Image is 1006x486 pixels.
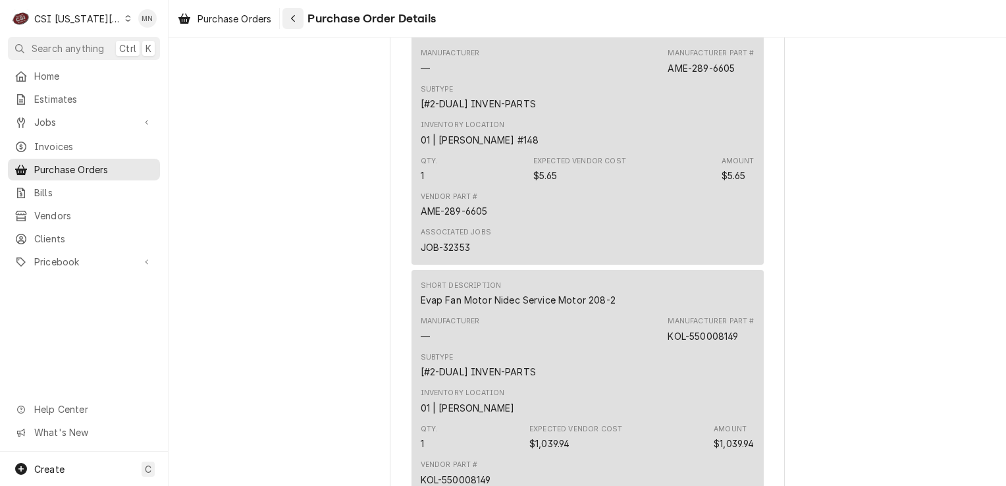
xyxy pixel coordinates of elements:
span: Pricebook [34,255,134,269]
div: Line Item [411,2,764,264]
span: Clients [34,232,153,246]
div: JOB-32353 [421,240,470,254]
button: Search anythingCtrlK [8,37,160,60]
span: Search anything [32,41,104,55]
div: Part Number [668,48,754,74]
div: Amount [714,424,747,435]
div: Subtype [421,352,454,363]
div: Short Description [421,281,616,307]
div: Vendor Part # [421,460,478,470]
div: Inventory Location [421,120,505,130]
div: Manufacturer [421,316,480,342]
div: C [12,9,30,28]
span: Ctrl [119,41,136,55]
span: Vendors [34,209,153,223]
span: Bills [34,186,153,200]
div: Manufacturer Part # [668,316,754,327]
div: Associated Jobs [421,227,491,238]
span: Jobs [34,115,134,129]
div: Quantity [421,169,424,182]
span: Purchase Order Details [304,10,436,28]
div: Manufacturer [421,61,430,75]
div: Expected Vendor Cost [529,424,622,450]
a: Purchase Orders [172,8,277,30]
div: Manufacturer [421,48,480,74]
span: Purchase Orders [198,12,271,26]
div: Amount [722,156,754,167]
div: Manufacturer [421,329,430,343]
span: Help Center [34,402,152,416]
div: Short Description [421,281,502,291]
div: Part Number [668,329,738,343]
div: Expected Vendor Cost [529,424,622,435]
a: Go to Help Center [8,398,160,420]
a: Bills [8,182,160,203]
a: Vendors [8,205,160,227]
div: Quantity [421,424,438,450]
div: Expected Vendor Cost [533,156,626,182]
div: Manufacturer [421,48,480,59]
div: Amount [714,424,754,450]
div: Amount [722,156,754,182]
div: Expected Vendor Cost [529,437,569,450]
div: Inventory Location [421,388,515,414]
div: Part Number [668,61,735,75]
a: Home [8,65,160,87]
div: Melissa Nehls's Avatar [138,9,157,28]
div: CSI Kansas City.'s Avatar [12,9,30,28]
div: Amount [714,437,754,450]
span: What's New [34,425,152,439]
div: AME-289-6605 [421,204,488,218]
a: Go to What's New [8,421,160,443]
span: Purchase Orders [34,163,153,176]
span: K [146,41,151,55]
div: Subtype [421,352,536,379]
div: Inventory Location [421,388,505,398]
span: Estimates [34,92,153,106]
div: Subtype [421,365,536,379]
div: Vendor Part # [421,192,478,202]
div: Qty. [421,424,438,435]
div: Amount [722,169,746,182]
div: Part Number [668,316,754,342]
a: Purchase Orders [8,159,160,180]
div: Quantity [421,437,424,450]
span: Home [34,69,153,83]
a: Estimates [8,88,160,110]
a: Go to Pricebook [8,251,160,273]
div: Manufacturer Part # [668,48,754,59]
div: Subtype [421,84,536,111]
div: Subtype [421,97,536,111]
a: Invoices [8,136,160,157]
span: C [145,462,151,476]
div: Inventory Location [421,133,539,147]
div: Expected Vendor Cost [533,169,558,182]
div: Manufacturer [421,316,480,327]
div: Subtype [421,84,454,95]
div: Inventory Location [421,120,539,146]
div: CSI [US_STATE][GEOGRAPHIC_DATA]. [34,12,121,26]
div: Short Description [421,293,616,307]
span: Invoices [34,140,153,153]
a: Clients [8,228,160,250]
div: Quantity [421,156,438,182]
a: Go to Jobs [8,111,160,133]
span: Create [34,464,65,475]
div: Expected Vendor Cost [533,156,626,167]
div: Qty. [421,156,438,167]
button: Navigate back [282,8,304,29]
div: Inventory Location [421,401,515,415]
div: MN [138,9,157,28]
